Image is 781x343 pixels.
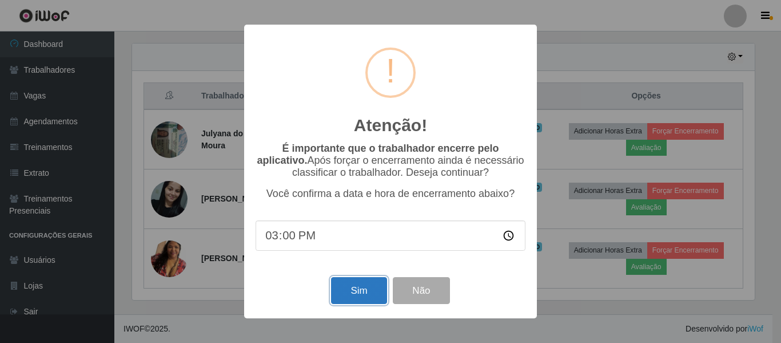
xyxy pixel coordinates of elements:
[331,277,386,304] button: Sim
[354,115,427,136] h2: Atenção!
[256,143,525,179] p: Após forçar o encerramento ainda é necessário classificar o trabalhador. Deseja continuar?
[393,277,449,304] button: Não
[256,188,525,200] p: Você confirma a data e hora de encerramento abaixo?
[257,143,499,166] b: É importante que o trabalhador encerre pelo aplicativo.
